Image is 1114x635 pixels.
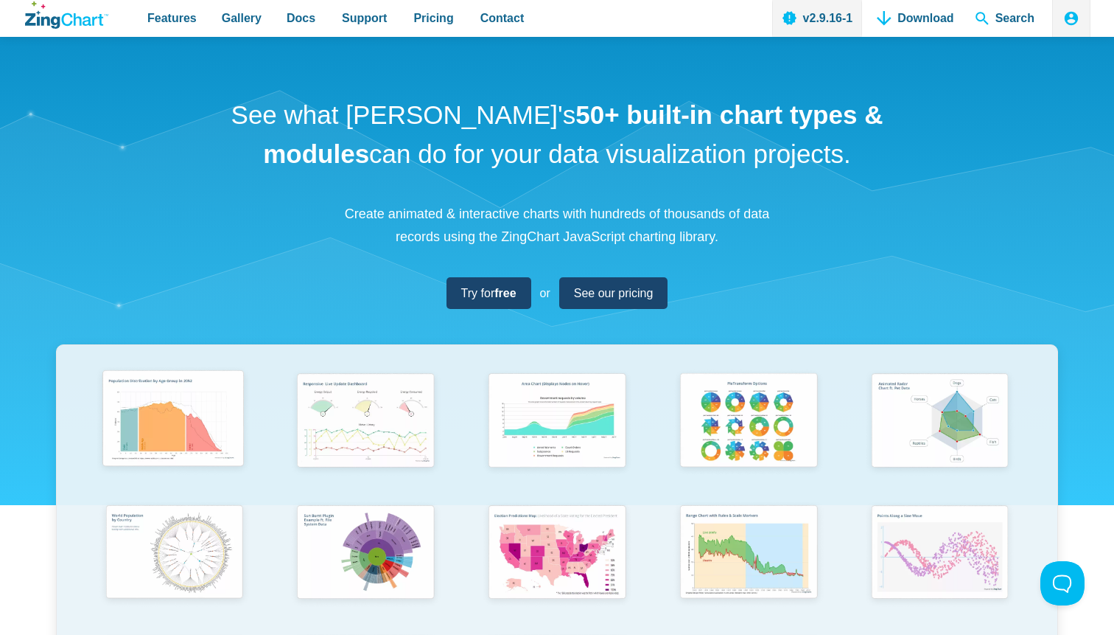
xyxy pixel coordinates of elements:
img: Points Along a Sine Wave [863,499,1017,608]
img: World Population by Country [98,499,251,608]
a: Sun Burst Plugin Example ft. File System Data [270,499,461,631]
img: Population Distribution by Age Group in 2052 [94,364,251,477]
img: Range Chart with Rultes & Scale Markers [672,499,825,608]
a: Points Along a Sine Wave [844,499,1036,631]
img: Sun Burst Plugin Example ft. File System Data [289,499,442,608]
strong: free [494,287,516,299]
img: Responsive Live Update Dashboard [289,367,442,476]
span: Docs [287,8,315,28]
span: or [540,283,550,303]
a: ZingChart Logo. Click to return to the homepage [25,1,108,29]
span: Try for [461,283,516,303]
img: Animated Radar Chart ft. Pet Data [863,367,1017,476]
img: Area Chart (Displays Nodes on Hover) [480,367,634,476]
p: Create animated & interactive charts with hundreds of thousands of data records using the ZingCha... [336,203,778,248]
a: Range Chart with Rultes & Scale Markers [653,499,844,631]
span: See our pricing [574,283,654,303]
a: Pie Transform Options [653,367,844,499]
a: Try forfree [446,277,531,309]
a: See our pricing [559,277,668,309]
span: Support [342,8,387,28]
span: Pricing [413,8,453,28]
img: Pie Transform Options [672,367,825,476]
img: Election Predictions Map [480,499,634,608]
a: Responsive Live Update Dashboard [270,367,461,499]
span: Contact [480,8,525,28]
span: Gallery [222,8,262,28]
span: Features [147,8,197,28]
a: Animated Radar Chart ft. Pet Data [844,367,1036,499]
a: Population Distribution by Age Group in 2052 [79,367,270,499]
iframe: Toggle Customer Support [1040,561,1085,605]
a: Election Predictions Map [461,499,653,631]
a: World Population by Country [79,499,270,631]
strong: 50+ built-in chart types & modules [263,100,883,168]
h1: See what [PERSON_NAME]'s can do for your data visualization projects. [225,96,889,173]
a: Area Chart (Displays Nodes on Hover) [461,367,653,499]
